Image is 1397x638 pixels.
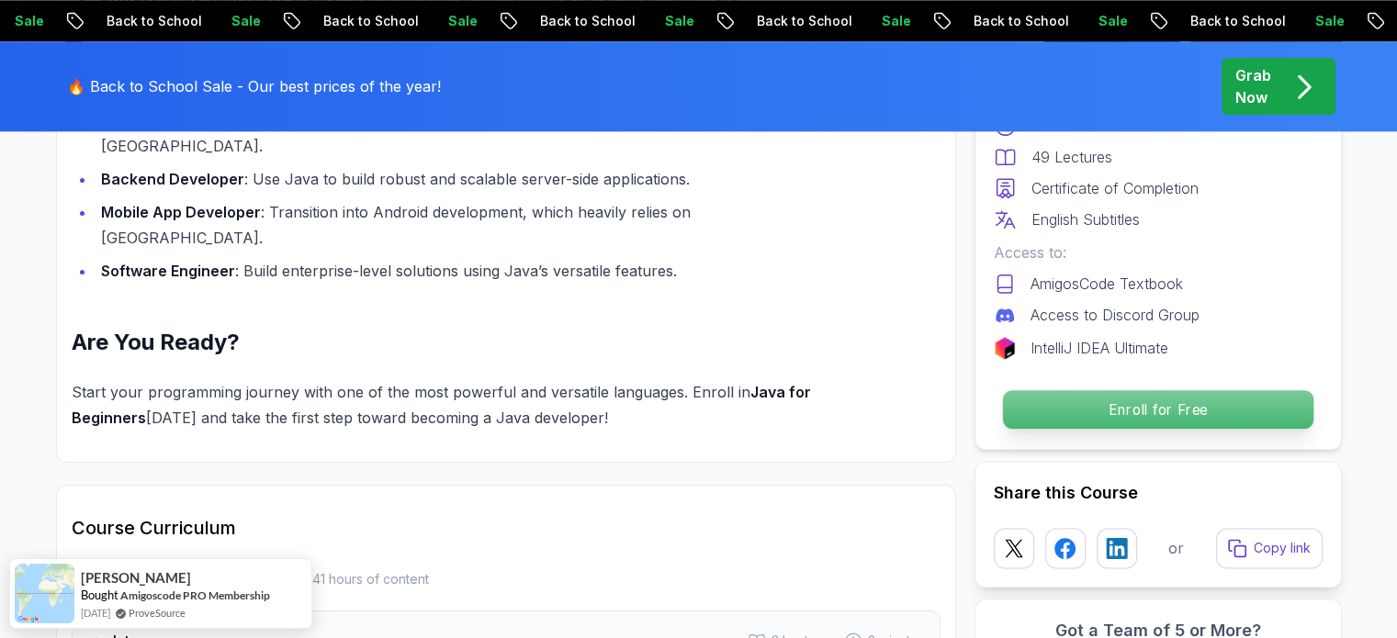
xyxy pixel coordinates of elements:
[67,75,441,97] p: 🔥 Back to School Sale - Our best prices of the year!
[1001,389,1313,430] button: Enroll for Free
[1031,304,1200,326] p: Access to Discord Group
[101,170,244,188] strong: Backend Developer
[300,12,425,30] p: Back to School
[72,379,853,431] p: Start your programming journey with one of the most powerful and versatile languages. Enroll in [...
[129,605,186,621] a: ProveSource
[951,12,1076,30] p: Back to School
[302,570,429,588] span: 2.41 hours of content
[1031,337,1168,359] p: IntelliJ IDEA Ultimate
[81,588,118,602] span: Bought
[1216,528,1323,568] button: Copy link
[994,337,1016,359] img: jetbrains logo
[1031,146,1112,168] p: 49 Lectures
[72,515,941,541] h2: Course Curriculum
[72,328,853,357] h2: Are You Ready?
[101,203,261,221] strong: Mobile App Developer
[15,564,74,623] img: provesource social proof notification image
[1002,390,1313,429] p: Enroll for Free
[120,588,270,602] a: Amigoscode PRO Membership
[1076,12,1134,30] p: Sale
[1168,537,1184,559] p: or
[96,199,853,251] li: : Transition into Android development, which heavily relies on [GEOGRAPHIC_DATA].
[1167,12,1292,30] p: Back to School
[517,12,642,30] p: Back to School
[425,12,484,30] p: Sale
[96,258,853,284] li: : Build enterprise-level solutions using Java’s versatile features.
[101,262,235,280] strong: Software Engineer
[208,12,267,30] p: Sale
[1292,12,1351,30] p: Sale
[994,480,1323,506] h2: Share this Course
[1031,177,1199,199] p: Certificate of Completion
[859,12,918,30] p: Sale
[81,570,191,586] span: [PERSON_NAME]
[1235,64,1271,108] p: Grab Now
[1031,208,1140,230] p: English Subtitles
[96,166,853,192] li: : Use Java to build robust and scalable server-side applications.
[642,12,701,30] p: Sale
[1031,273,1183,295] p: AmigosCode Textbook
[96,107,853,159] li: : Begin your career as a developer with a strong foundation in [GEOGRAPHIC_DATA].
[1254,539,1311,557] p: Copy link
[734,12,859,30] p: Back to School
[994,241,1323,263] p: Access to:
[84,12,208,30] p: Back to School
[81,605,110,621] span: [DATE]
